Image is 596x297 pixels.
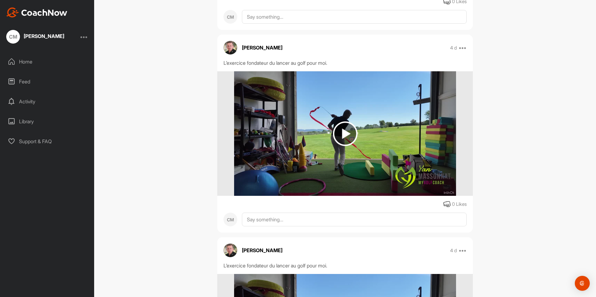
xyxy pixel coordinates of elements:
[223,213,237,226] div: CM
[450,247,457,254] p: 4 d
[3,94,91,109] div: Activity
[223,10,237,24] div: CM
[223,243,237,257] img: avatar
[450,45,457,51] p: 4 d
[3,114,91,129] div: Library
[242,247,282,254] p: [PERSON_NAME]
[3,134,91,149] div: Support & FAQ
[6,7,67,17] img: CoachNow
[6,30,20,44] div: CM
[3,54,91,69] div: Home
[223,41,237,54] img: avatar
[452,201,467,208] div: 0 Likes
[24,34,64,39] div: [PERSON_NAME]
[223,59,467,67] div: L’exercice fondateur du lancer au golf pour moi.
[242,44,282,51] p: [PERSON_NAME]
[234,71,456,196] img: media
[575,276,590,291] div: Open Intercom Messenger
[3,74,91,89] div: Feed
[333,121,358,146] img: play
[223,262,467,269] div: L’exercice fondateur du lancer au golf pour moi.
